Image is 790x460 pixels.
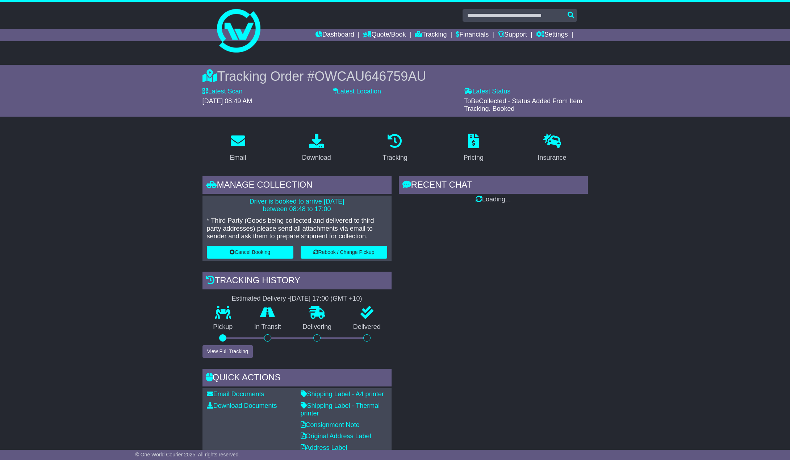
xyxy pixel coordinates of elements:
[202,295,392,303] div: Estimated Delivery -
[301,432,371,440] a: Original Address Label
[378,131,412,165] a: Tracking
[456,29,489,41] a: Financials
[533,131,571,165] a: Insurance
[243,323,292,331] p: In Transit
[415,29,447,41] a: Tracking
[464,97,582,113] span: ToBeCollected - Status Added From Item Tracking. Booked
[301,402,380,417] a: Shipping Label - Thermal printer
[202,176,392,196] div: Manage collection
[225,131,251,165] a: Email
[301,390,384,398] a: Shipping Label - A4 printer
[202,272,392,291] div: Tracking history
[207,198,387,213] p: Driver is booked to arrive [DATE] between 08:48 to 17:00
[297,131,336,165] a: Download
[207,390,264,398] a: Email Documents
[292,323,343,331] p: Delivering
[538,153,567,163] div: Insurance
[202,323,244,331] p: Pickup
[135,452,240,457] span: © One World Courier 2025. All rights reserved.
[207,217,387,241] p: * Third Party (Goods being collected and delivered to third party addresses) please send all atta...
[301,421,360,428] a: Consignment Note
[207,246,293,259] button: Cancel Booking
[314,69,426,84] span: OWCAU646759AU
[536,29,568,41] a: Settings
[399,196,588,204] div: Loading...
[202,97,252,105] span: [DATE] 08:49 AM
[333,88,381,96] label: Latest Location
[383,153,407,163] div: Tracking
[202,88,243,96] label: Latest Scan
[315,29,354,41] a: Dashboard
[363,29,406,41] a: Quote/Book
[464,153,484,163] div: Pricing
[302,153,331,163] div: Download
[399,176,588,196] div: RECENT CHAT
[498,29,527,41] a: Support
[459,131,488,165] a: Pricing
[202,369,392,388] div: Quick Actions
[207,402,277,409] a: Download Documents
[464,88,510,96] label: Latest Status
[342,323,392,331] p: Delivered
[301,444,347,451] a: Address Label
[202,345,253,358] button: View Full Tracking
[230,153,246,163] div: Email
[301,246,387,259] button: Rebook / Change Pickup
[202,68,588,84] div: Tracking Order #
[290,295,362,303] div: [DATE] 17:00 (GMT +10)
